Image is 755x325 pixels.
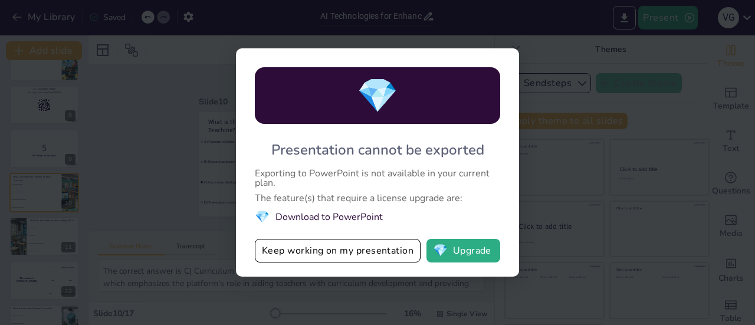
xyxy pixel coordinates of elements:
[255,239,421,262] button: Keep working on my presentation
[255,193,500,203] div: The feature(s) that require a license upgrade are:
[271,140,484,159] div: Presentation cannot be exported
[357,73,398,119] span: diamond
[426,239,500,262] button: diamondUpgrade
[255,209,500,225] li: Download to PowerPoint
[255,209,270,225] span: diamond
[433,245,448,257] span: diamond
[255,169,500,188] div: Exporting to PowerPoint is not available in your current plan.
